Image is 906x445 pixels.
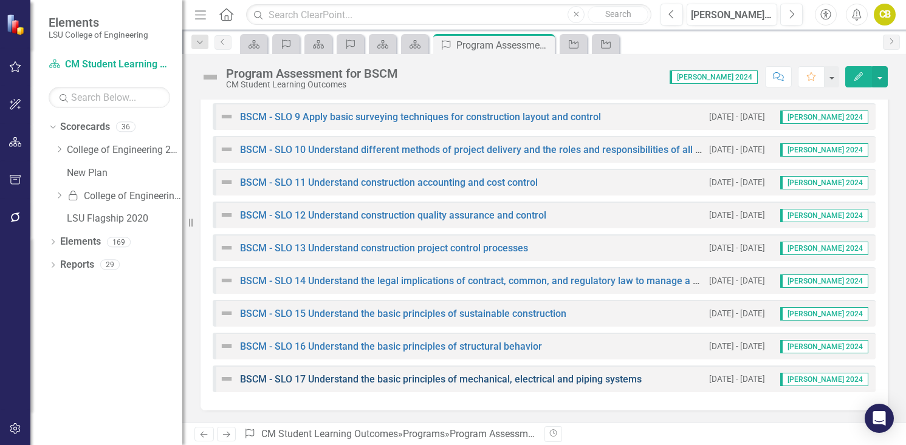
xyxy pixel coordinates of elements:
small: [DATE] - [DATE] [709,308,765,319]
img: Not Defined [219,372,234,386]
input: Search Below... [49,87,170,108]
span: [PERSON_NAME] 2024 [780,143,868,157]
img: Not Defined [219,240,234,255]
span: [PERSON_NAME] 2024 [780,110,868,124]
img: Not Defined [219,208,234,222]
a: CM Student Learning Outcomes [49,58,170,72]
a: College of Engineering [DATE] - [DATE] [67,189,182,203]
div: Program Assessment for BSCM [226,67,398,80]
div: Program Assessment for BSCM [450,428,585,440]
div: CM Student Learning Outcomes [226,80,398,89]
small: [DATE] - [DATE] [709,373,765,385]
a: CM Student Learning Outcomes [261,428,398,440]
img: Not Defined [219,273,234,288]
a: BSCM - SLO 17 Understand the basic principles of mechanical, electrical and piping systems [240,373,642,385]
button: CB [874,4,896,25]
button: Search [588,6,648,23]
a: College of Engineering 2025 [67,143,182,157]
div: 169 [107,237,131,247]
a: BSCM - SLO 13 Understand construction project control processes [240,242,528,254]
small: [DATE] - [DATE] [709,209,765,221]
span: [PERSON_NAME] 2024 [780,209,868,222]
button: [PERSON_NAME] 2024 [687,4,777,25]
a: BSCM - SLO 9 Apply basic surveying techniques for construction layout and control [240,111,601,123]
a: New Plan [67,166,182,180]
img: Not Defined [219,109,234,124]
div: Program Assessment for BSCM [456,38,552,53]
span: [PERSON_NAME] 2024 [780,307,868,321]
span: [PERSON_NAME] 2024 [670,70,758,84]
span: [PERSON_NAME] 2024 [780,340,868,353]
a: BSCM - SLO 12 Understand construction quality assurance and control [240,209,546,221]
a: BSCM - SLO 16 Understand the basic principles of structural behavior [240,341,542,352]
span: [PERSON_NAME] 2024 [780,373,868,386]
img: Not Defined [219,306,234,321]
a: Reports [60,258,94,272]
input: Search ClearPoint... [246,4,651,25]
img: ClearPoint Strategy [6,14,27,35]
a: BSCM - SLO 14 Understand the legal implications of contract, common, and regulatory law to manage... [240,275,780,287]
span: Search [605,9,631,19]
small: [DATE] - [DATE] [709,111,765,123]
small: [DATE] - [DATE] [709,242,765,254]
div: Open Intercom Messenger [865,404,894,433]
a: Scorecards [60,120,110,134]
small: LSU College of Engineering [49,30,148,39]
small: [DATE] - [DATE] [709,341,765,352]
span: [PERSON_NAME] 2024 [780,176,868,189]
img: Not Defined [219,142,234,157]
a: BSCM - SLO 15 Understand the basic principles of sustainable construction [240,308,566,319]
a: Programs [403,428,445,440]
span: [PERSON_NAME] 2024 [780,274,868,288]
div: 36 [116,122,136,132]
img: Not Defined [219,339,234,353]
a: Elements [60,235,101,249]
div: 29 [100,260,120,270]
span: Elements [49,15,148,30]
div: » » [244,427,535,441]
img: Not Defined [219,175,234,189]
small: [DATE] - [DATE] [709,144,765,155]
a: BSCM - SLO 11 Understand construction accounting and cost control [240,177,538,188]
small: [DATE] - [DATE] [709,275,765,287]
img: Not Defined [201,67,220,87]
a: LSU Flagship 2020 [67,212,182,226]
span: [PERSON_NAME] 2024 [780,242,868,255]
div: [PERSON_NAME] 2024 [691,8,773,22]
small: [DATE] - [DATE] [709,177,765,188]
